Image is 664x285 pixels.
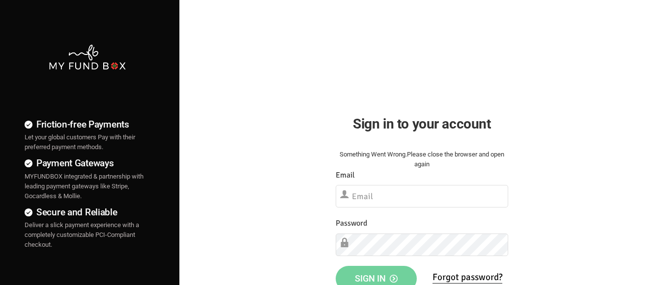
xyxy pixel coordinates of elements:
[25,221,139,248] span: Deliver a slick payment experience with a completely customizable PCI-Compliant checkout.
[25,133,135,151] span: Let your global customers Pay with their preferred payment methods.
[433,271,502,284] a: Forgot password?
[336,169,355,181] label: Email
[336,150,508,169] div: Something Went Wrong.Please close the browser and open again
[48,44,127,71] img: mfbwhite.png
[355,273,398,284] span: Sign in
[25,156,150,170] h4: Payment Gateways
[336,185,508,207] input: Email
[25,117,150,131] h4: Friction-free Payments
[336,113,508,134] h2: Sign in to your account
[25,173,144,200] span: MYFUNDBOX integrated & partnership with leading payment gateways like Stripe, Gocardless & Mollie.
[336,217,367,230] label: Password
[25,205,150,219] h4: Secure and Reliable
